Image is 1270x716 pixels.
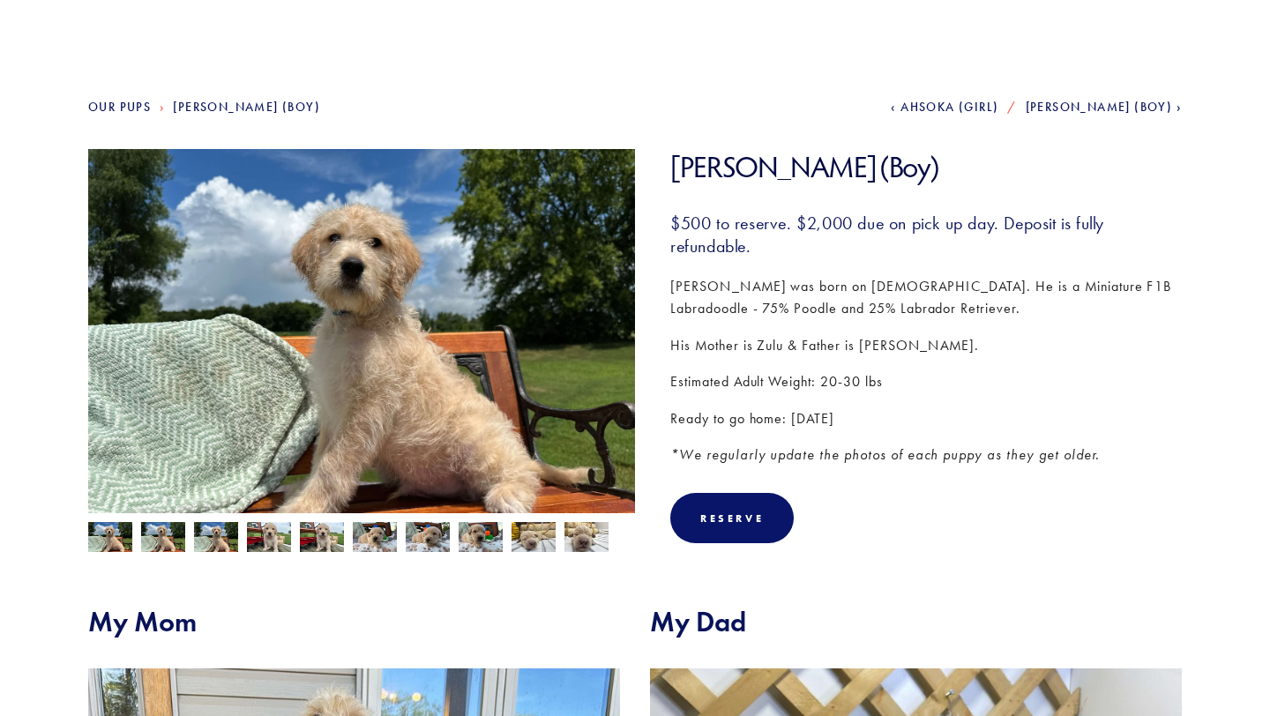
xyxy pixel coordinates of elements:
[353,520,397,554] img: Luke Skywalker 5.jpg
[670,446,1100,463] em: *We regularly update the photos of each puppy as they get older.
[670,407,1182,430] p: Ready to go home: [DATE]
[141,522,185,556] img: Luke Skywalker 9.jpg
[300,522,344,556] img: Luke Skywalker 7.jpg
[700,511,764,525] div: Reserve
[900,100,998,115] span: Ahsoka (Girl)
[1026,100,1173,115] span: [PERSON_NAME] (Boy)
[1026,100,1182,115] a: [PERSON_NAME] (Boy)
[670,370,1182,393] p: Estimated Adult Weight: 20-30 lbs
[247,522,291,556] img: Luke Skywalker 6.jpg
[406,520,450,554] img: Luke Skywalker 3.jpg
[173,100,320,115] a: [PERSON_NAME] (Boy)
[650,605,1182,638] h2: My Dad
[88,149,635,559] img: Luke Skywalker 8.jpg
[88,605,620,638] h2: My Mom
[670,275,1182,320] p: [PERSON_NAME] was born on [DEMOGRAPHIC_DATA]. He is a Miniature F1B Labradoodle - 75% Poodle and ...
[670,334,1182,357] p: His Mother is Zulu & Father is [PERSON_NAME].
[88,100,151,115] a: Our Pups
[891,100,998,115] a: Ahsoka (Girl)
[194,522,238,556] img: Luke Skywalker 10.jpg
[459,520,503,554] img: Luke Skywalker 4.jpg
[88,522,132,556] img: Luke Skywalker 8.jpg
[564,520,609,554] img: Luke Skywalker 2.jpg
[512,520,556,554] img: Luke Skywalker 1.jpg
[670,493,794,543] div: Reserve
[670,149,1182,185] h1: [PERSON_NAME] (Boy)
[670,212,1182,257] h3: $500 to reserve. $2,000 due on pick up day. Deposit is fully refundable.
